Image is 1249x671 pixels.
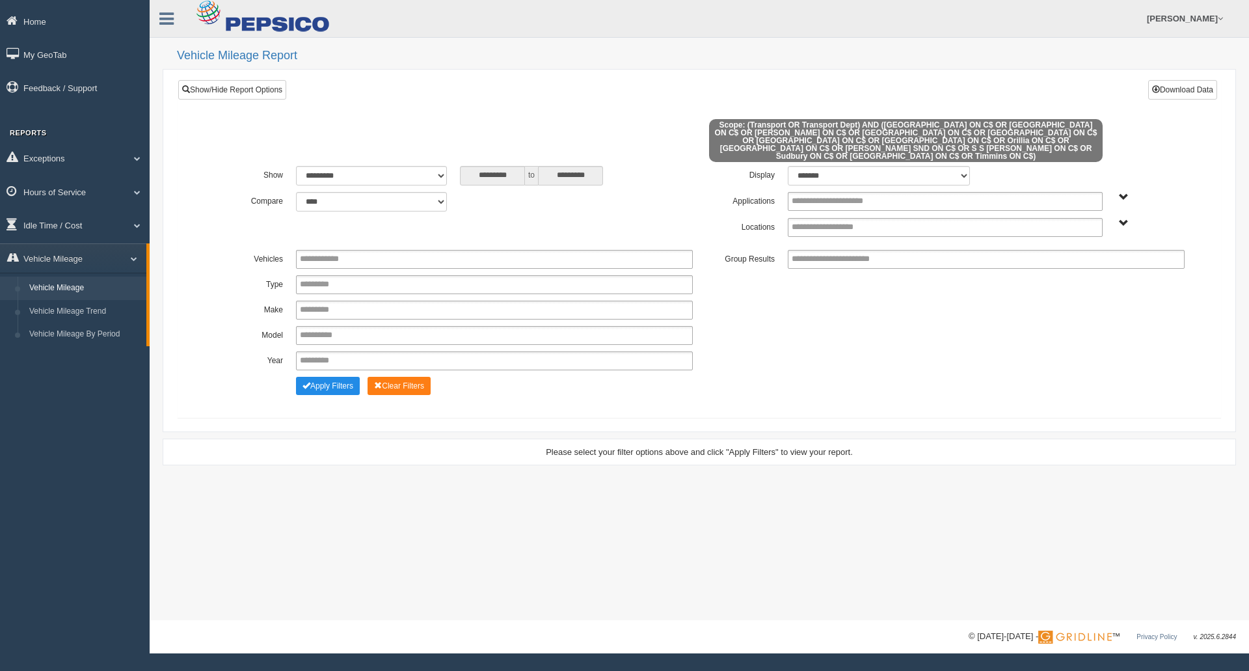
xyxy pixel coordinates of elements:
label: Show [208,166,289,182]
label: Compare [208,192,289,208]
a: Vehicle Mileage [23,277,146,300]
label: Vehicles [208,250,289,266]
span: to [525,166,538,185]
span: v. 2025.6.2844 [1194,633,1236,640]
a: Vehicle Mileage By Period [23,323,146,346]
button: Change Filter Options [368,377,431,395]
h2: Vehicle Mileage Report [177,49,1236,62]
a: Show/Hide Report Options [178,80,286,100]
div: © [DATE]-[DATE] - ™ [969,630,1236,644]
a: Privacy Policy [1136,633,1177,640]
div: Please select your filter options above and click "Apply Filters" to view your report. [174,446,1224,458]
button: Change Filter Options [296,377,360,395]
a: Vehicle Mileage Trend [23,300,146,323]
label: Group Results [699,250,781,266]
img: Gridline [1038,631,1112,644]
label: Applications [699,192,781,208]
label: Display [699,166,781,182]
button: Download Data [1148,80,1217,100]
label: Year [208,351,289,367]
span: Scope: (Transport OR Transport Dept) AND ([GEOGRAPHIC_DATA] ON C$ OR [GEOGRAPHIC_DATA] ON C$ OR [... [709,119,1103,162]
label: Model [208,326,289,342]
label: Type [208,275,289,291]
label: Make [208,301,289,316]
label: Locations [699,218,781,234]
